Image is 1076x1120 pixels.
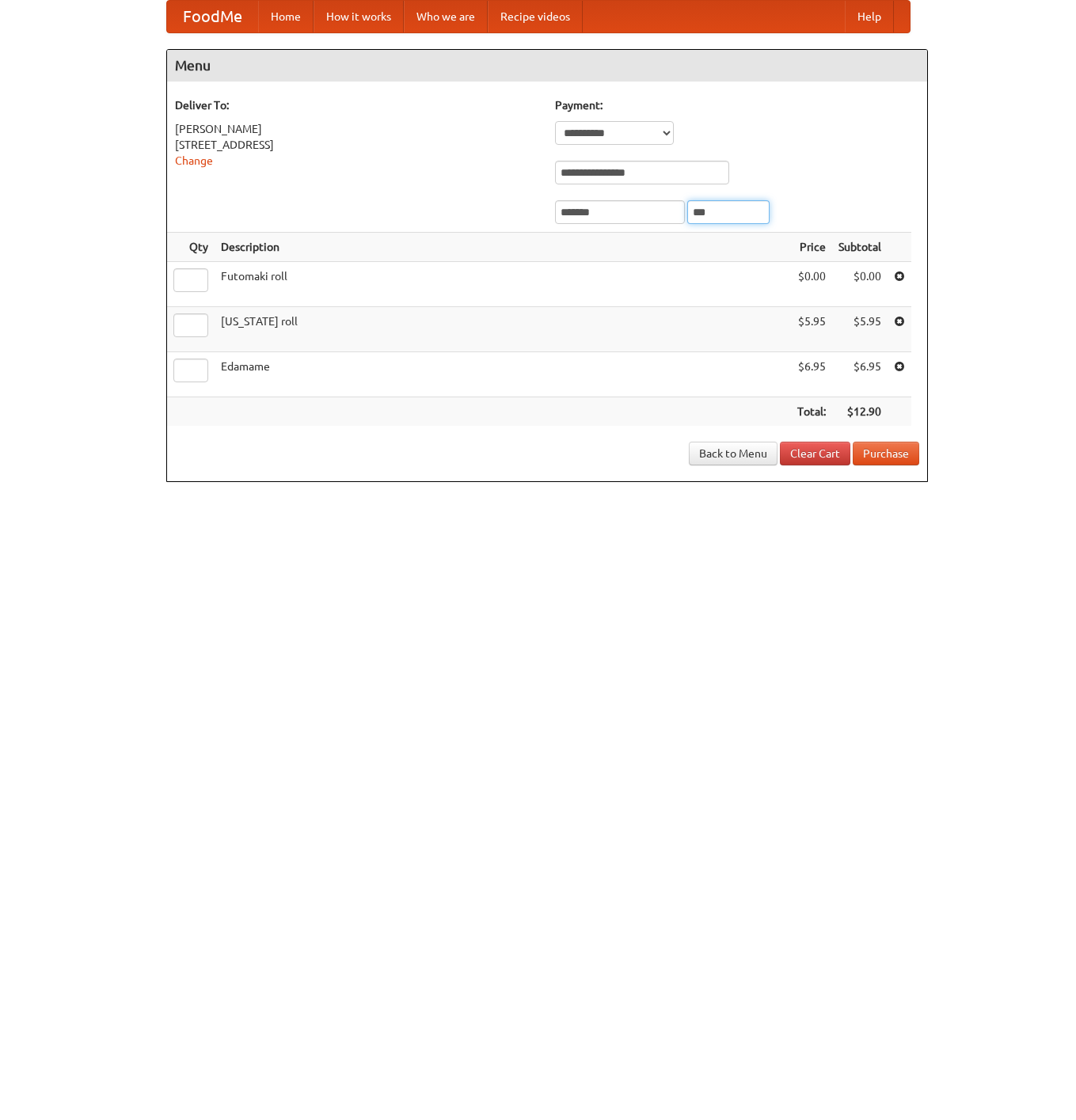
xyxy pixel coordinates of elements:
a: Home [258,1,314,32]
th: $12.90 [832,397,888,427]
h5: Payment: [555,97,919,113]
td: $6.95 [791,352,832,397]
a: Help [845,1,894,32]
th: Price [791,233,832,262]
td: [US_STATE] roll [215,307,791,352]
a: Who we are [404,1,488,32]
div: [STREET_ADDRESS] [175,137,539,153]
h4: Menu [167,50,927,82]
a: Back to Menu [689,442,778,465]
th: Subtotal [832,233,888,262]
td: $0.00 [832,262,888,307]
td: Edamame [215,352,791,397]
a: Recipe videos [488,1,583,32]
td: Futomaki roll [215,262,791,307]
td: $6.95 [832,352,888,397]
th: Total: [791,397,832,427]
th: Qty [167,233,215,262]
h5: Deliver To: [175,97,539,113]
td: $5.95 [791,307,832,352]
a: How it works [314,1,404,32]
button: Purchase [853,442,919,465]
td: $0.00 [791,262,832,307]
div: [PERSON_NAME] [175,121,539,137]
a: FoodMe [167,1,258,32]
td: $5.95 [832,307,888,352]
a: Change [175,154,213,167]
th: Description [215,233,791,262]
a: Clear Cart [780,442,850,465]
